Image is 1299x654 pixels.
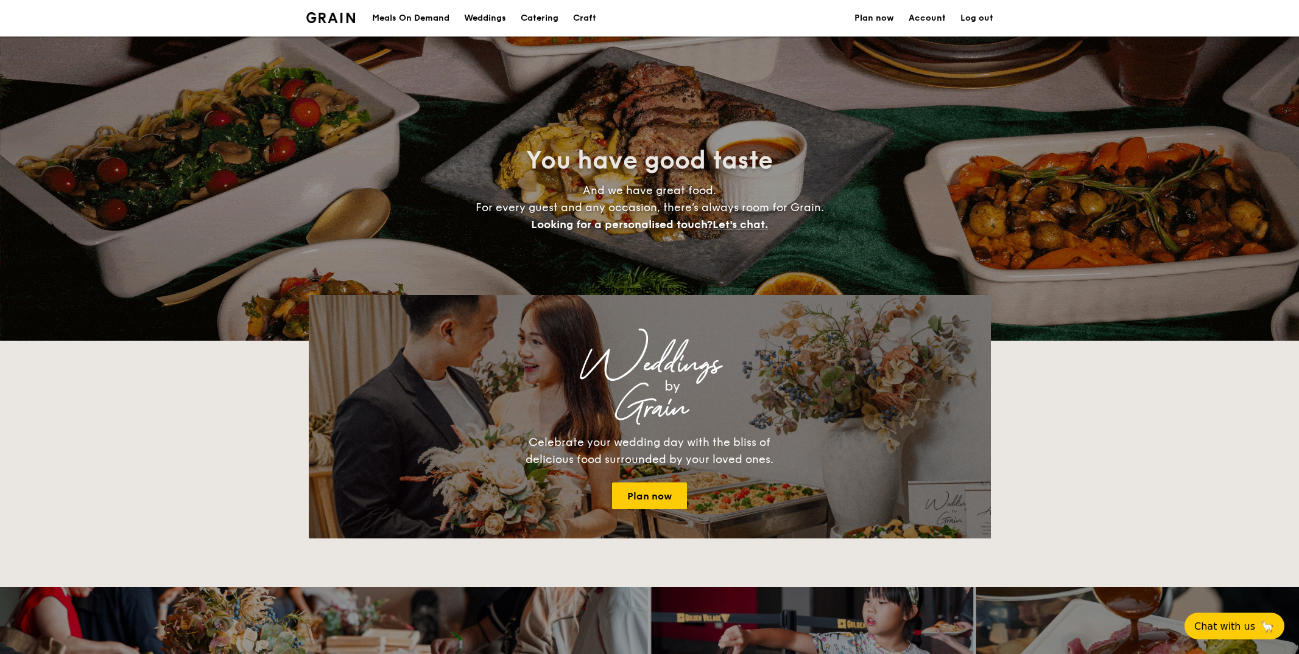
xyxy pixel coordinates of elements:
[513,434,787,468] div: Celebrate your wedding day with the bliss of delicious food surrounded by your loved ones.
[612,482,687,509] a: Plan now
[713,218,768,231] span: Let's chat.
[306,12,356,23] a: Logotype
[1185,613,1284,639] button: Chat with us🦙
[306,12,356,23] img: Grain
[416,353,884,375] div: Weddings
[1260,619,1275,633] span: 🦙
[309,284,991,295] div: Loading menus magically...
[416,397,884,419] div: Grain
[1194,621,1255,632] span: Chat with us
[461,375,884,397] div: by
